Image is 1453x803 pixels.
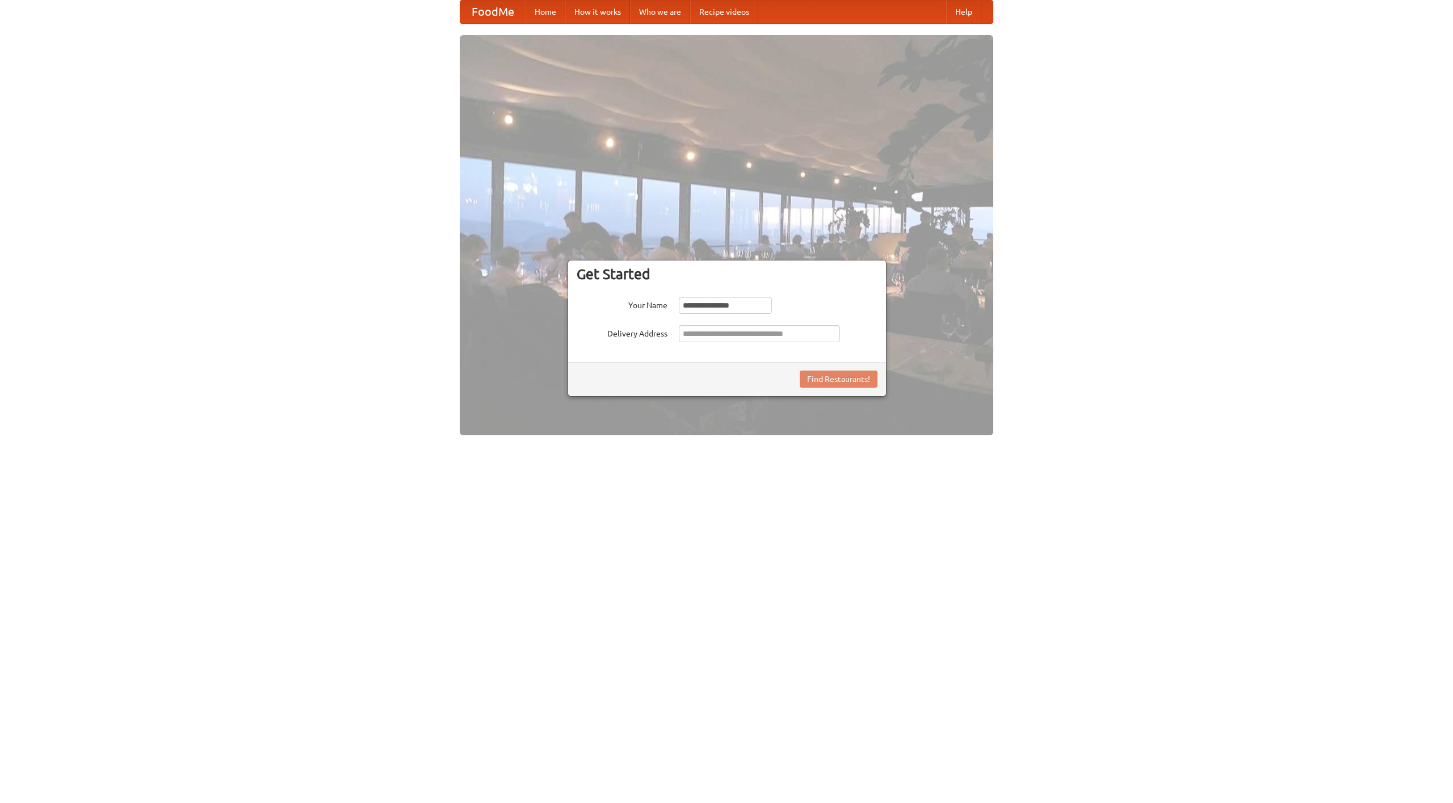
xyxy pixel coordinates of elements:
a: FoodMe [460,1,526,23]
button: Find Restaurants! [800,371,877,388]
label: Delivery Address [577,325,667,339]
a: Who we are [630,1,690,23]
a: Home [526,1,565,23]
label: Your Name [577,297,667,311]
a: How it works [565,1,630,23]
a: Help [946,1,981,23]
h3: Get Started [577,266,877,283]
a: Recipe videos [690,1,758,23]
